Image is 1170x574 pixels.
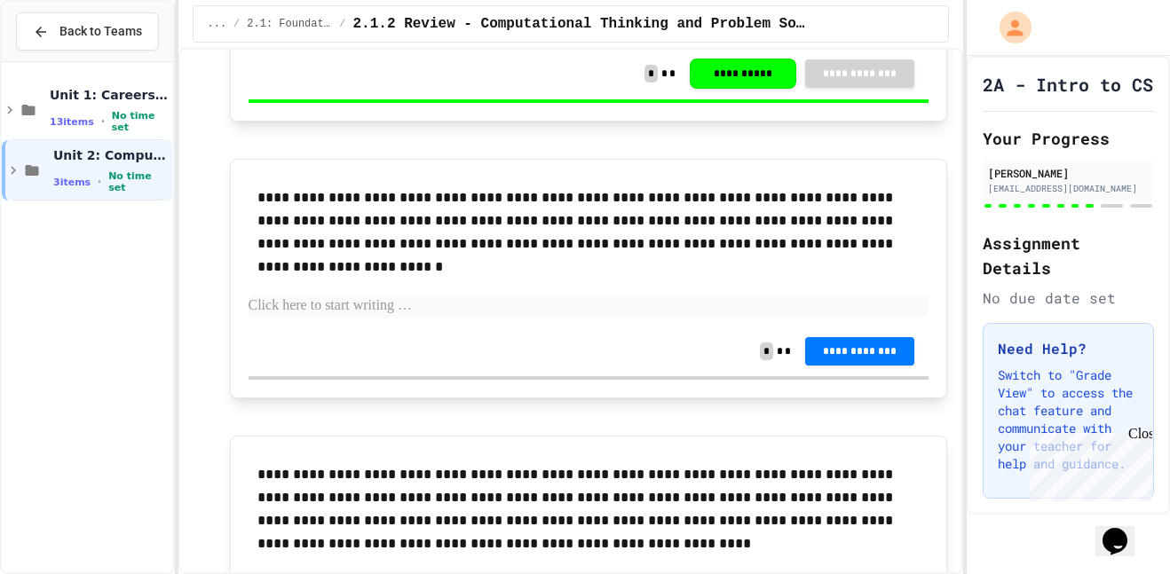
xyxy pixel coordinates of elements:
h1: 2A - Intro to CS [983,72,1153,97]
span: 13 items [50,116,94,128]
span: / [233,17,240,31]
button: Back to Teams [16,12,159,51]
h3: Need Help? [998,338,1139,359]
span: No time set [108,170,169,193]
div: No due date set [983,287,1154,309]
div: My Account [981,7,1036,48]
h2: Your Progress [983,126,1154,151]
div: [EMAIL_ADDRESS][DOMAIN_NAME] [988,182,1149,195]
span: • [98,175,101,189]
div: Chat with us now!Close [7,7,123,113]
span: • [101,114,105,129]
span: ... [208,17,227,31]
p: Switch to "Grade View" to access the chat feature and communicate with your teacher for help and ... [998,366,1139,473]
iframe: chat widget [1095,503,1152,556]
h2: Assignment Details [983,231,1154,280]
div: [PERSON_NAME] [988,165,1149,181]
span: 2.1: Foundations of Computational Thinking [247,17,332,31]
span: 3 items [53,177,91,188]
span: Unit 1: Careers & Professionalism [50,87,170,103]
span: Back to Teams [59,22,142,41]
span: 2.1.2 Review - Computational Thinking and Problem Solving [353,13,808,35]
iframe: chat widget [1023,426,1152,501]
span: / [339,17,345,31]
span: No time set [112,110,170,133]
span: Unit 2: Computational Thinking & Problem-Solving [53,147,170,163]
